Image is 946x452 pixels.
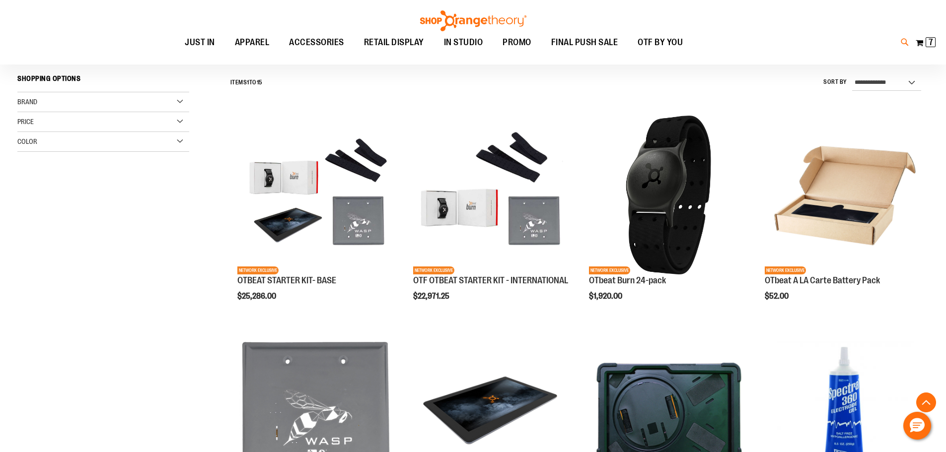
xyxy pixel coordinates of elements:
[765,266,806,274] span: NETWORK EXCLUSIVE
[765,275,880,285] a: OTbeat A LA Carte Battery Pack
[551,31,618,54] span: FINAL PUSH SALE
[235,31,270,54] span: APPAREL
[823,78,847,86] label: Sort By
[589,292,624,301] span: $1,920.00
[589,116,748,276] a: OTbeat Burn 24-packNETWORK EXCLUSIVE
[589,266,630,274] span: NETWORK EXCLUSIVE
[765,116,924,274] img: Product image for OTbeat A LA Carte Battery Pack
[257,79,263,86] span: 15
[503,31,531,54] span: PROMO
[237,116,396,276] a: OTBEAT STARTER KIT- BASENETWORK EXCLUSIVE
[493,31,541,54] a: PROMO
[903,412,931,440] button: Hello, have a question? Let’s chat.
[232,111,401,326] div: product
[765,116,924,276] a: Product image for OTbeat A LA Carte Battery PackNETWORK EXCLUSIVE
[279,31,354,54] a: ACCESSORIES
[17,118,34,126] span: Price
[541,31,628,54] a: FINAL PUSH SALE
[247,79,249,86] span: 1
[760,111,929,326] div: product
[237,292,278,301] span: $25,286.00
[589,275,666,285] a: OTbeat Burn 24-pack
[225,31,280,54] a: APPAREL
[628,31,693,54] a: OTF BY YOU
[17,98,37,106] span: Brand
[916,392,936,412] button: Back To Top
[237,275,336,285] a: OTBEAT STARTER KIT- BASE
[584,111,753,326] div: product
[413,292,451,301] span: $22,971.25
[408,111,577,326] div: product
[17,70,189,92] strong: Shopping Options
[413,116,572,276] a: OTF OTBEAT STARTER KIT - INTERNATIONALNETWORK EXCLUSIVE
[289,31,344,54] span: ACCESSORIES
[589,116,748,274] img: OTbeat Burn 24-pack
[364,31,424,54] span: RETAIL DISPLAY
[237,116,396,274] img: OTBEAT STARTER KIT- BASE
[413,266,454,274] span: NETWORK EXCLUSIVE
[444,31,483,54] span: IN STUDIO
[237,266,279,274] span: NETWORK EXCLUSIVE
[230,75,263,90] h2: Items to
[185,31,215,54] span: JUST IN
[434,31,493,54] a: IN STUDIO
[765,292,790,301] span: $52.00
[354,31,434,54] a: RETAIL DISPLAY
[175,31,225,54] a: JUST IN
[413,116,572,274] img: OTF OTBEAT STARTER KIT - INTERNATIONAL
[929,37,933,47] span: 7
[17,137,37,145] span: Color
[638,31,683,54] span: OTF BY YOU
[419,10,528,31] img: Shop Orangetheory
[413,275,568,285] a: OTF OTBEAT STARTER KIT - INTERNATIONAL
